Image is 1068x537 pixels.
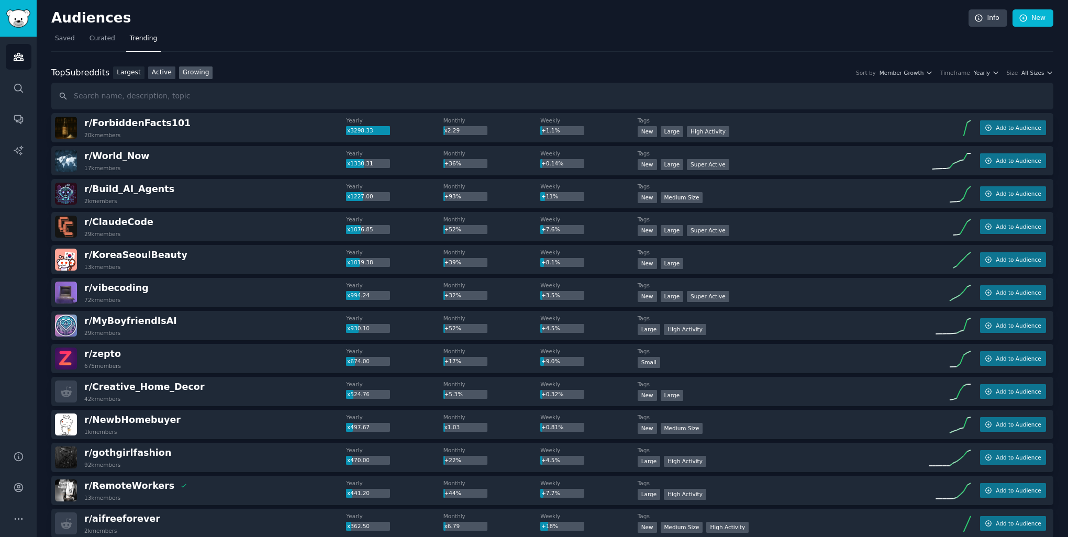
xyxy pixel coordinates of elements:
div: Large [661,159,684,170]
span: +39% [444,259,461,265]
span: r/ RemoteWorkers [84,480,174,491]
span: +1.1% [541,127,560,133]
span: r/ Build_AI_Agents [84,184,174,194]
div: 13k members [84,263,120,271]
span: x1.03 [444,424,460,430]
div: New [638,522,657,533]
dt: Yearly [346,282,443,289]
div: Large [661,258,684,269]
div: 20k members [84,131,120,139]
button: Yearly [974,69,999,76]
dt: Monthly [443,117,540,124]
dt: Weekly [540,216,637,223]
button: Add to Audience [980,384,1046,399]
div: Timeframe [940,69,970,76]
dt: Monthly [443,183,540,190]
div: Large [638,456,661,467]
div: Medium Size [661,522,703,533]
a: Growing [179,66,213,80]
div: High Activity [664,324,706,335]
span: r/ ForbiddenFacts101 [84,118,191,128]
span: x441.20 [347,490,370,496]
div: New [638,423,657,434]
span: Add to Audience [996,190,1041,197]
div: Large [638,489,661,500]
span: x674.00 [347,358,370,364]
span: Add to Audience [996,388,1041,395]
span: +22% [444,457,461,463]
span: x470.00 [347,457,370,463]
dt: Monthly [443,150,540,157]
span: x930.10 [347,325,370,331]
span: x1227.00 [347,193,373,199]
span: +52% [444,226,461,232]
dt: Weekly [540,479,637,487]
dt: Weekly [540,315,637,322]
span: All Sizes [1021,69,1044,76]
div: 29k members [84,329,120,337]
img: RemoteWorkers [55,479,77,501]
dt: Yearly [346,117,443,124]
span: +3.5% [541,292,560,298]
span: Add to Audience [996,520,1041,527]
span: x1330.31 [347,160,373,166]
span: +7.7% [541,490,560,496]
button: Add to Audience [980,450,1046,465]
img: NewbHomebuyer [55,413,77,435]
span: Saved [55,34,75,43]
span: +0.81% [541,424,563,430]
dt: Weekly [540,117,637,124]
span: r/ gothgirlfashion [84,447,171,458]
dt: Yearly [346,150,443,157]
dt: Weekly [540,282,637,289]
span: +5.3% [444,391,463,397]
span: Add to Audience [996,487,1041,494]
a: Largest [113,66,144,80]
div: High Activity [687,126,729,137]
div: New [638,225,657,236]
dt: Weekly [540,512,637,520]
dt: Yearly [346,249,443,256]
dt: Weekly [540,249,637,256]
dt: Yearly [346,216,443,223]
div: Large [638,324,661,335]
span: Add to Audience [996,421,1041,428]
div: New [638,291,657,302]
div: High Activity [706,522,749,533]
img: GummySearch logo [6,9,30,28]
dt: Yearly [346,315,443,322]
span: r/ ClaudeCode [84,217,153,227]
div: Super Active [687,225,729,236]
div: Large [661,225,684,236]
button: Add to Audience [980,351,1046,366]
div: New [638,126,657,137]
div: Large [661,291,684,302]
dt: Monthly [443,413,540,421]
dt: Weekly [540,381,637,388]
div: Top Subreddits [51,66,109,80]
span: Member Growth [880,69,924,76]
div: 72k members [84,296,120,304]
div: Small [638,357,660,368]
span: r/ vibecoding [84,283,149,293]
span: +7.6% [541,226,560,232]
input: Search name, description, topic [51,83,1053,109]
img: zepto [55,348,77,370]
span: x362.50 [347,523,370,529]
button: Add to Audience [980,318,1046,333]
span: Add to Audience [996,124,1041,131]
img: MyBoyfriendIsAI [55,315,77,337]
button: Add to Audience [980,153,1046,168]
div: Large [661,126,684,137]
span: Add to Audience [996,256,1041,263]
dt: Tags [638,216,929,223]
div: Size [1007,69,1018,76]
button: All Sizes [1021,69,1053,76]
span: Add to Audience [996,355,1041,362]
dt: Yearly [346,512,443,520]
a: Saved [51,30,79,52]
div: 13k members [84,494,120,501]
span: +52% [444,325,461,331]
dt: Weekly [540,446,637,454]
dt: Yearly [346,183,443,190]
